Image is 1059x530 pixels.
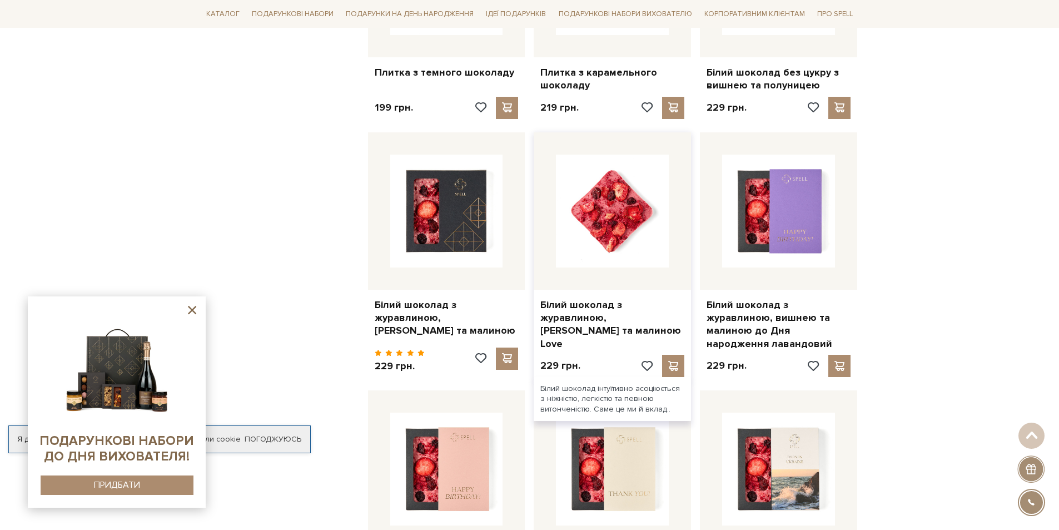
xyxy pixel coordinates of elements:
a: Подарункові набори [247,6,338,23]
a: Білий шоколад з журавлиною, [PERSON_NAME] та малиною Love [540,299,684,351]
p: 229 грн. [540,359,580,372]
a: Погоджуюсь [245,434,301,444]
a: Плитка з темного шоколаду [375,66,519,79]
a: Про Spell [813,6,857,23]
a: Каталог [202,6,244,23]
a: Білий шоколад без цукру з вишнею та полуницею [707,66,851,92]
div: Білий шоколад інтуїтивно асоціюється з ніжністю, легкістю та певною витонченістю. Саме це ми й вк... [534,377,691,421]
a: файли cookie [190,434,241,444]
a: Білий шоколад з журавлиною, [PERSON_NAME] та малиною [375,299,519,338]
a: Ідеї подарунків [481,6,550,23]
div: Я дозволяю [DOMAIN_NAME] використовувати [9,434,310,444]
a: Плитка з карамельного шоколаду [540,66,684,92]
p: 229 грн. [375,360,425,373]
a: Подарунки на День народження [341,6,478,23]
a: Корпоративним клієнтам [700,4,809,23]
p: 199 грн. [375,101,413,114]
p: 229 грн. [707,101,747,114]
img: Білий шоколад з журавлиною, вишнею та малиною Love [556,155,669,268]
p: 219 грн. [540,101,579,114]
p: 229 грн. [707,359,747,372]
a: Білий шоколад з журавлиною, вишнею та малиною до Дня народження лавандовий [707,299,851,351]
a: Подарункові набори вихователю [554,4,697,23]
